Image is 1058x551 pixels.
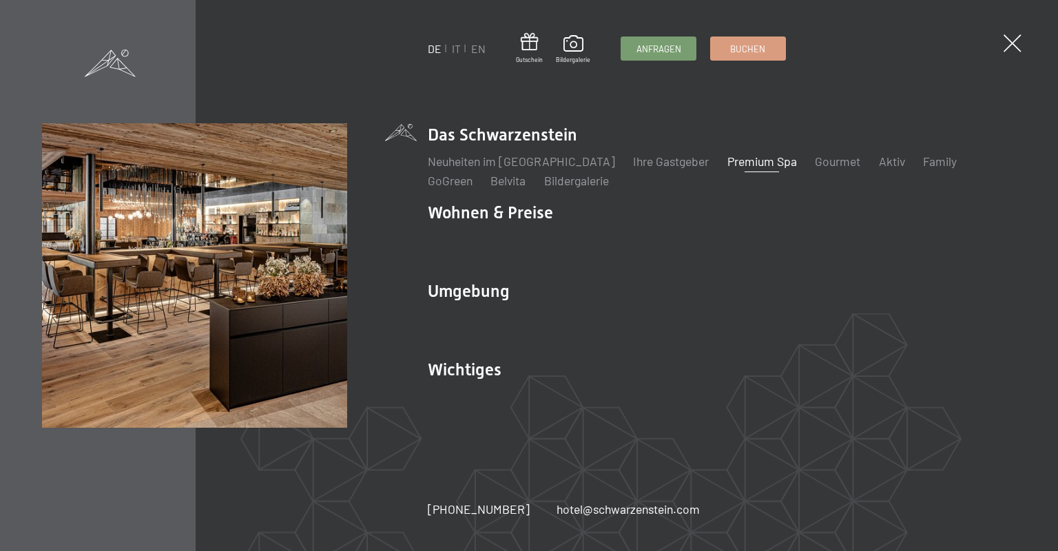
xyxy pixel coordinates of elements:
a: Bildergalerie [556,35,590,64]
a: GoGreen [428,173,473,188]
a: Gutschein [516,33,543,64]
a: Bildergalerie [544,173,609,188]
a: [PHONE_NUMBER] [428,501,530,518]
a: DE [428,42,442,55]
a: hotel@schwarzenstein.com [557,501,700,518]
a: Ihre Gastgeber [633,154,709,169]
a: Family [923,154,957,169]
span: [PHONE_NUMBER] [428,501,530,517]
span: Bildergalerie [556,56,590,64]
span: Buchen [730,43,765,55]
img: Ein Wellness-Urlaub in Südtirol – 7.700 m² Spa, 10 Saunen [42,123,346,428]
a: Gourmet [815,154,860,169]
a: Premium Spa [727,154,797,169]
a: Buchen [711,37,785,60]
a: Anfragen [621,37,696,60]
a: Aktiv [879,154,905,169]
span: Anfragen [636,43,681,55]
a: Neuheiten im [GEOGRAPHIC_DATA] [428,154,615,169]
span: Gutschein [516,56,543,64]
a: IT [452,42,461,55]
a: EN [471,42,486,55]
a: Belvita [490,173,526,188]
